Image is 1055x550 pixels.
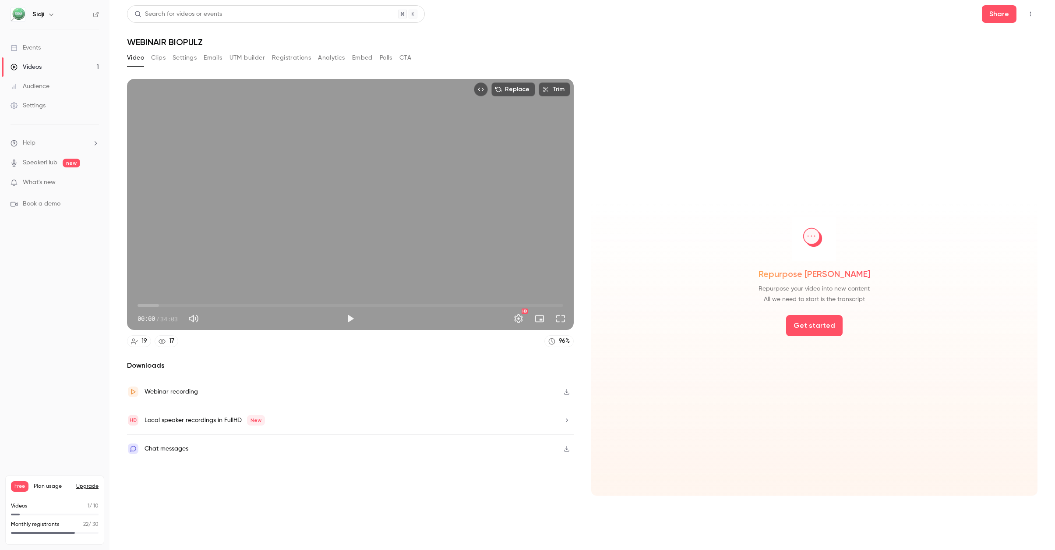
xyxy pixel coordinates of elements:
[156,314,159,323] span: /
[88,502,99,510] p: / 10
[1023,7,1037,21] button: Top Bar Actions
[11,138,99,148] li: help-dropdown-opener
[145,387,198,397] div: Webinar recording
[23,199,60,209] span: Book a demo
[11,7,25,21] img: Sidji
[160,314,178,323] span: 34:03
[552,310,569,327] button: Full screen
[32,10,44,19] h6: Sidji
[173,51,197,65] button: Settings
[786,315,843,336] button: Get started
[204,51,222,65] button: Emails
[544,335,574,347] a: 96%
[127,335,151,347] a: 19
[11,43,41,52] div: Events
[342,310,359,327] button: Play
[83,521,99,529] p: / 30
[11,63,42,71] div: Videos
[352,51,373,65] button: Embed
[759,268,870,280] span: Repurpose [PERSON_NAME]
[155,335,178,347] a: 17
[531,310,548,327] button: Turn on miniplayer
[141,337,147,346] div: 19
[127,37,1037,47] h1: WEBINAIR BIOPULZ
[11,521,60,529] p: Monthly registrants
[138,314,155,323] span: 00:00
[134,10,222,19] div: Search for videos or events
[145,444,188,454] div: Chat messages
[185,310,202,327] button: Mute
[23,178,56,187] span: What's new
[23,158,57,167] a: SpeakerHub
[272,51,311,65] button: Registrations
[982,5,1016,23] button: Share
[380,51,392,65] button: Polls
[76,483,99,490] button: Upgrade
[127,51,144,65] button: Video
[88,504,89,509] span: 1
[510,310,527,327] button: Settings
[399,51,411,65] button: CTA
[83,522,88,527] span: 22
[229,51,265,65] button: UTM builder
[474,82,488,96] button: Embed video
[63,159,80,167] span: new
[127,360,574,371] h2: Downloads
[11,481,28,492] span: Free
[318,51,345,65] button: Analytics
[11,101,46,110] div: Settings
[11,82,49,91] div: Audience
[23,138,35,148] span: Help
[34,483,71,490] span: Plan usage
[145,415,265,426] div: Local speaker recordings in FullHD
[247,415,265,426] span: New
[11,502,28,510] p: Videos
[138,314,178,323] div: 00:00
[169,337,174,346] div: 17
[491,82,535,96] button: Replace
[151,51,166,65] button: Clips
[522,309,528,314] div: HD
[759,284,870,305] span: Repurpose your video into new content All we need to start is the transcript
[539,82,570,96] button: Trim
[559,337,570,346] div: 96 %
